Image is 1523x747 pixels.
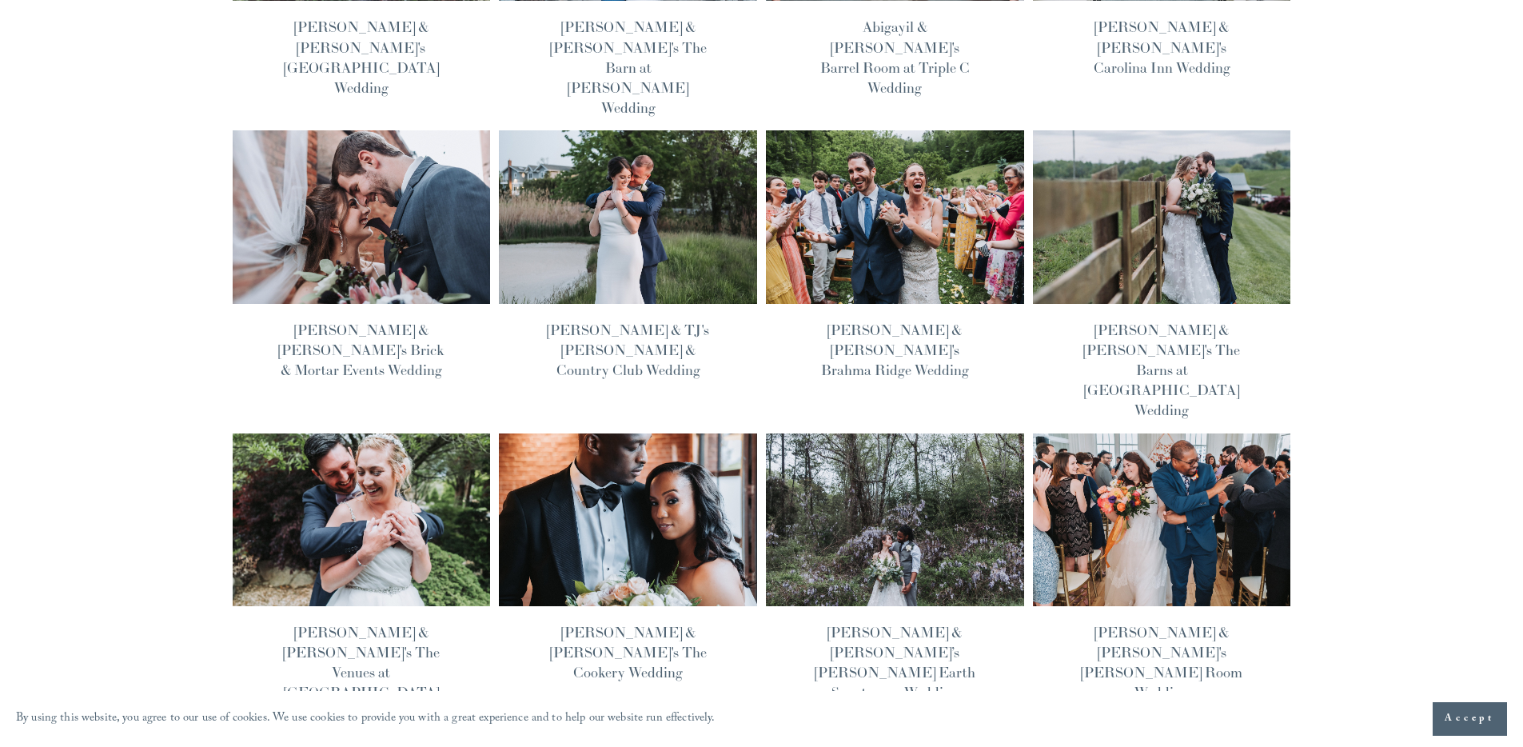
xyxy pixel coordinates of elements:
img: Katie &amp; Fernando's Cannon Room Wedding [1031,433,1292,607]
img: Calli &amp; Brandon's The Venues at Langtree Wedding [231,433,492,607]
a: [PERSON_NAME] & [PERSON_NAME]'s Brick & Mortar Events Wedding [278,321,445,379]
img: Mattie &amp; Nick's The Barns at Chip Ridge Wedding [1031,130,1292,304]
a: [PERSON_NAME] & [PERSON_NAME]'s [GEOGRAPHIC_DATA] Wedding [284,18,439,97]
a: [PERSON_NAME] & [PERSON_NAME]'s The Venues at [GEOGRAPHIC_DATA] [283,623,440,702]
p: By using this website, you agree to our use of cookies. We use cookies to provide you with a grea... [16,708,716,731]
button: Accept [1433,702,1507,736]
a: [PERSON_NAME] & [PERSON_NAME]'s Carolina Inn Wedding [1094,18,1230,76]
img: Danielle &amp; Cody's Brick &amp; Mortar Events Wedding [231,130,492,304]
a: [PERSON_NAME] & [PERSON_NAME]'s The Barn at [PERSON_NAME] Wedding [550,18,707,117]
a: Abigayil & [PERSON_NAME]'s Barrel Room at Triple C Wedding [820,18,970,97]
a: [PERSON_NAME] & [PERSON_NAME]'s [PERSON_NAME] Room Wedding [1081,623,1242,702]
a: [PERSON_NAME] & [PERSON_NAME]’s [PERSON_NAME] Earth Sancturary Wedding [815,623,975,702]
a: [PERSON_NAME] & [PERSON_NAME]'s Brahma Ridge Wedding [821,321,969,379]
img: Brianna &amp; Alex's Brahma Ridge Wedding [764,130,1025,304]
img: Miranda &amp; Jeremy’s Timberlake Earth Sancturary Wedding [764,433,1025,607]
img: Maura &amp; TJ's Lawrence Yatch &amp; Country Club Wedding [498,130,759,304]
a: [PERSON_NAME] & [PERSON_NAME]'s The Cookery Wedding [550,623,707,681]
span: Accept [1445,711,1495,727]
a: [PERSON_NAME] & [PERSON_NAME]'s The Barns at [GEOGRAPHIC_DATA] Wedding [1083,321,1240,420]
a: [PERSON_NAME] & TJ's [PERSON_NAME] & Country Club Wedding [547,321,709,379]
img: Bianca &amp; Lonzell's The Cookery Wedding [498,433,759,607]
